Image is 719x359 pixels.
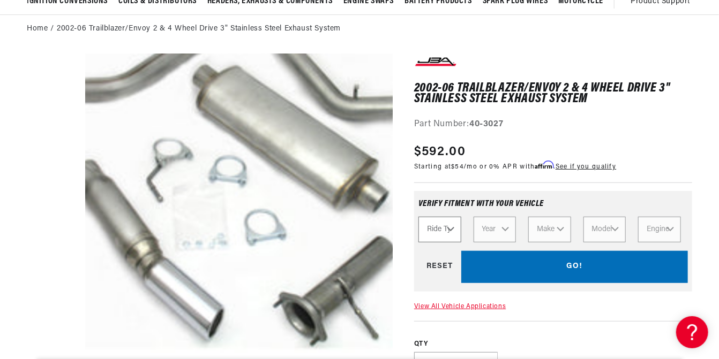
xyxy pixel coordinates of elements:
p: Starting at /mo or 0% APR with . [414,162,616,172]
a: Home [27,23,48,35]
span: $592.00 [414,142,466,162]
h1: 2002-06 Trailblazer/Envoy 2 & 4 Wheel Drive 3" Stainless Steel Exhaust System [414,83,692,105]
select: Make [528,217,571,242]
strong: 40-3027 [469,120,503,128]
a: See if you qualify - Learn more about Affirm Financing (opens in modal) [556,164,616,170]
select: Engine [638,217,681,242]
span: $54 [451,164,463,170]
a: View All Vehicle Applications [414,303,506,310]
select: Year [474,217,516,242]
nav: breadcrumbs [27,23,692,35]
select: Ride Type [418,217,461,242]
a: 2002-06 Trailblazer/Envoy 2 & 4 Wheel Drive 3" Stainless Steel Exhaust System [57,23,341,35]
div: Verify fitment with your vehicle [418,200,688,217]
div: Part Number: [414,118,692,132]
label: QTY [414,340,692,349]
span: Affirm [535,161,554,169]
select: Model [583,217,626,242]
